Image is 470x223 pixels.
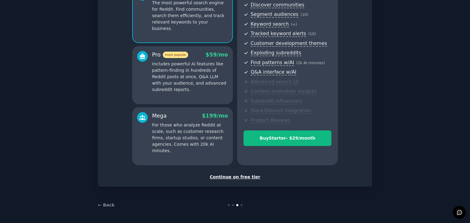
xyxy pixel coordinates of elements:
span: Find patterns w/AI [251,60,294,66]
span: ( ∞ ) [291,22,297,27]
div: Pro [152,51,188,59]
div: Mega [152,112,167,120]
span: Keyword search [251,21,289,27]
a: ← Back [98,203,114,207]
button: BuyStarter- $29/month [244,130,331,146]
span: Content promotion insights [251,88,316,95]
span: Discover communities [251,2,304,8]
div: Buy Starter - $ 29 /month [244,135,331,141]
span: Q&A interface w/AI [251,69,296,75]
div: Continue on free tier [104,174,366,180]
span: $ 199 /mo [202,113,228,119]
span: Advanced search UI [251,79,298,85]
span: Subreddit influencers [251,98,302,104]
span: Segment audiences [251,11,298,18]
span: Slack/Discord integration [251,108,311,114]
span: most popular [163,52,188,58]
span: Exploding subreddits [251,50,301,56]
span: $ 59 /mo [206,52,228,58]
span: Product Reviews [251,117,290,124]
span: Customer development themes [251,40,327,47]
span: ( 10 ) [308,32,316,36]
span: ( 2k AI minutes ) [296,61,325,65]
p: For those who analyze Reddit at scale, such as customer research firms, startup studios, or conte... [152,122,228,154]
p: Includes powerful AI features like pattern-finding in hundreds of Reddit posts at once, Q&A LLM w... [152,61,228,93]
span: ( 10 ) [300,13,308,17]
span: Tracked keyword alerts [251,31,306,37]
